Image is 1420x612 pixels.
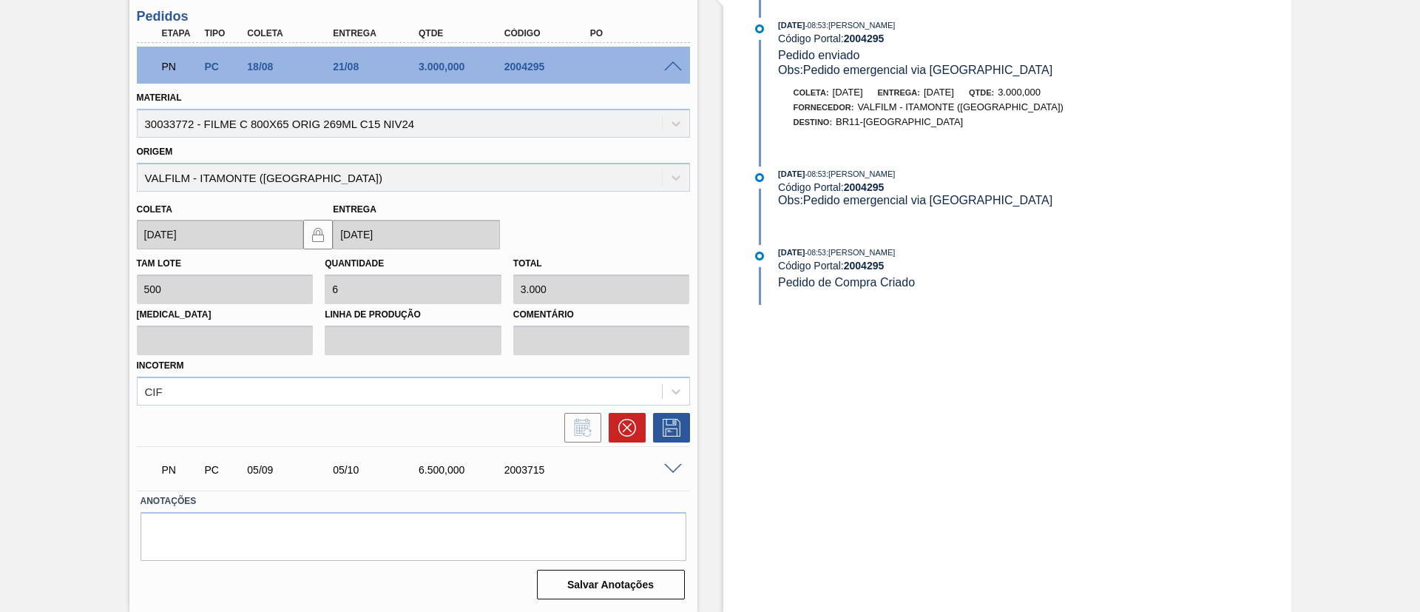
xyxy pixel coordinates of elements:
[501,28,597,38] div: Código
[844,260,885,272] strong: 2004295
[794,88,829,97] span: Coleta:
[826,21,896,30] span: : [PERSON_NAME]
[329,464,425,476] div: 05/10/2025
[137,9,690,24] h3: Pedidos
[755,24,764,33] img: atual
[778,169,805,178] span: [DATE]
[778,260,1129,272] div: Código Portal:
[137,204,172,215] label: Coleta
[805,170,826,178] span: - 08:53
[778,21,805,30] span: [DATE]
[333,220,500,249] input: dd/mm/yyyy
[755,173,764,182] img: atual
[145,385,163,397] div: CIF
[415,61,511,73] div: 3.000,000
[137,93,182,103] label: Material
[329,28,425,38] div: Entrega
[755,252,764,260] img: atual
[794,118,833,127] span: Destino:
[778,64,1052,76] span: Obs: Pedido emergencial via [GEOGRAPHIC_DATA]
[969,88,994,97] span: Qtde:
[557,413,601,443] div: Informar alteração no pedido
[586,28,683,38] div: PO
[137,258,181,269] label: Tam lote
[778,194,1052,206] span: Obs: Pedido emergencial via [GEOGRAPHIC_DATA]
[200,28,245,38] div: Tipo
[826,248,896,257] span: : [PERSON_NAME]
[415,28,511,38] div: Qtde
[778,248,805,257] span: [DATE]
[844,33,885,44] strong: 2004295
[833,87,863,98] span: [DATE]
[325,258,384,269] label: Quantidade
[141,491,686,512] label: Anotações
[200,464,245,476] div: Pedido de Compra
[857,101,1064,112] span: VALFILM - ITAMONTE ([GEOGRAPHIC_DATA])
[329,61,425,73] div: 21/08/2025
[778,276,915,289] span: Pedido de Compra Criado
[137,360,184,371] label: Incoterm
[501,464,597,476] div: 2003715
[805,249,826,257] span: - 08:53
[158,454,203,486] div: Pedido em Negociação
[878,88,920,97] span: Entrega:
[137,220,304,249] input: dd/mm/yyyy
[243,28,339,38] div: Coleta
[537,570,685,599] button: Salvar Anotações
[601,413,646,443] div: Cancelar pedido
[243,61,339,73] div: 18/08/2025
[137,304,314,326] label: [MEDICAL_DATA]
[303,220,333,249] button: locked
[415,464,511,476] div: 6.500,000
[309,226,327,243] img: locked
[501,61,597,73] div: 2004295
[243,464,339,476] div: 05/09/2025
[513,304,690,326] label: Comentário
[158,28,203,38] div: Etapa
[794,103,854,112] span: Fornecedor:
[826,169,896,178] span: : [PERSON_NAME]
[325,304,501,326] label: Linha de Produção
[333,204,376,215] label: Entrega
[778,49,859,61] span: Pedido enviado
[513,258,542,269] label: Total
[137,147,173,157] label: Origem
[162,61,199,73] p: PN
[162,464,199,476] p: PN
[778,181,1129,193] div: Código Portal:
[998,87,1041,98] span: 3.000,000
[844,181,885,193] strong: 2004295
[646,413,690,443] div: Salvar Pedido
[158,50,203,83] div: Pedido em Negociação
[200,61,245,73] div: Pedido de Compra
[805,21,826,30] span: - 08:53
[778,33,1129,44] div: Código Portal:
[836,116,963,127] span: BR11-[GEOGRAPHIC_DATA]
[924,87,954,98] span: [DATE]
